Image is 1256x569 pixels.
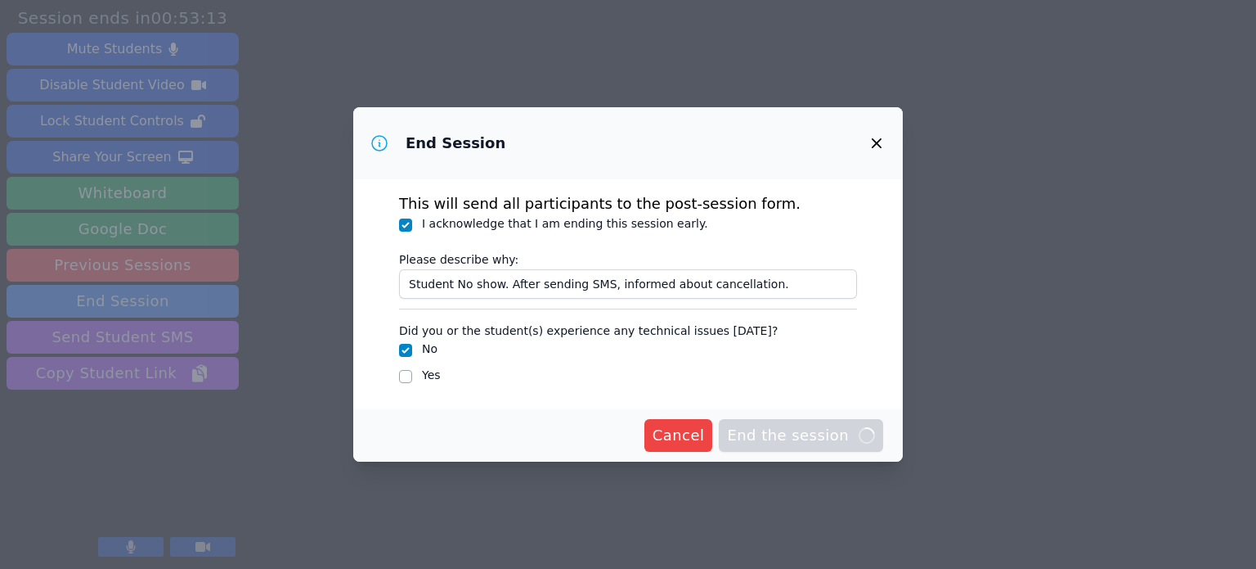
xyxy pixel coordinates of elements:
legend: Did you or the student(s) experience any technical issues [DATE]? [399,316,778,341]
label: Please describe why: [399,245,857,269]
span: Cancel [653,424,705,447]
h3: End Session [406,133,505,153]
span: End the session [727,424,875,447]
p: This will send all participants to the post-session form. [399,192,857,215]
label: I acknowledge that I am ending this session early. [422,217,708,230]
label: No [422,342,437,355]
label: Yes [422,368,441,382]
button: Cancel [644,419,713,452]
button: End the session [719,419,883,452]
